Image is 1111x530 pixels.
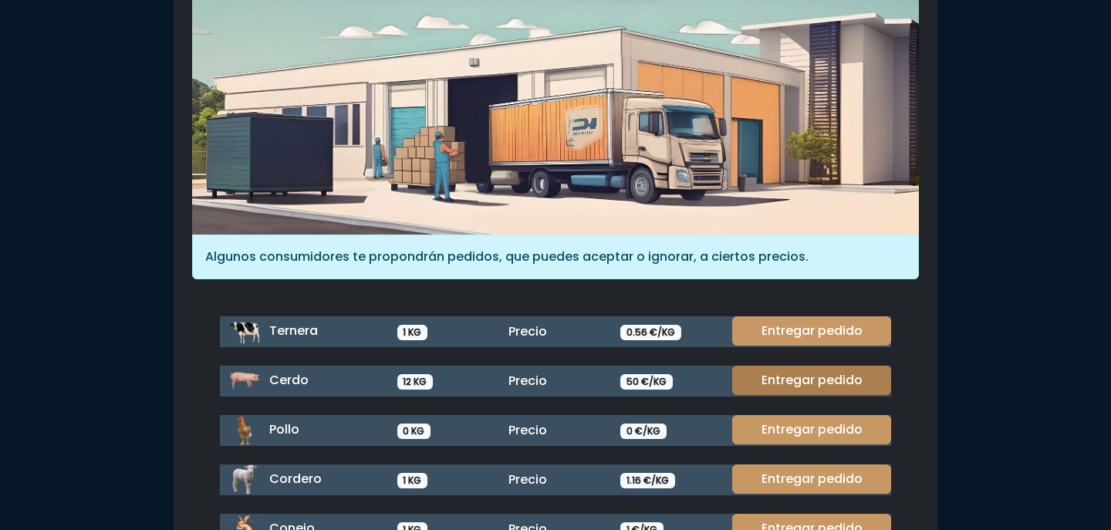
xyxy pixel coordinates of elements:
[397,473,428,488] span: 1 KG
[397,424,431,439] span: 0 KG
[732,464,891,494] a: Entregar pedido
[192,235,919,279] div: Algunos consumidores te propondrán pedidos, que puedes aceptar o ignorar, a ciertos precios.
[229,415,260,446] img: pollo.png
[620,374,673,390] span: 50 €/KG
[269,420,299,438] span: Pollo
[620,325,681,340] span: 0.56 €/KG
[269,371,309,389] span: Cerdo
[732,415,891,444] a: Entregar pedido
[269,470,322,488] span: Cordero
[397,325,428,340] span: 1 KG
[499,322,611,341] div: Precio
[229,464,260,495] img: cordero.png
[620,473,675,488] span: 1.16 €/KG
[499,372,611,390] div: Precio
[397,374,434,390] span: 12 KG
[499,471,611,489] div: Precio
[269,322,318,339] span: Ternera
[620,424,667,439] span: 0 €/KG
[229,316,260,347] img: ternera.png
[732,366,891,395] a: Entregar pedido
[732,316,891,346] a: Entregar pedido
[229,366,260,397] img: cerdo.png
[499,421,611,440] div: Precio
